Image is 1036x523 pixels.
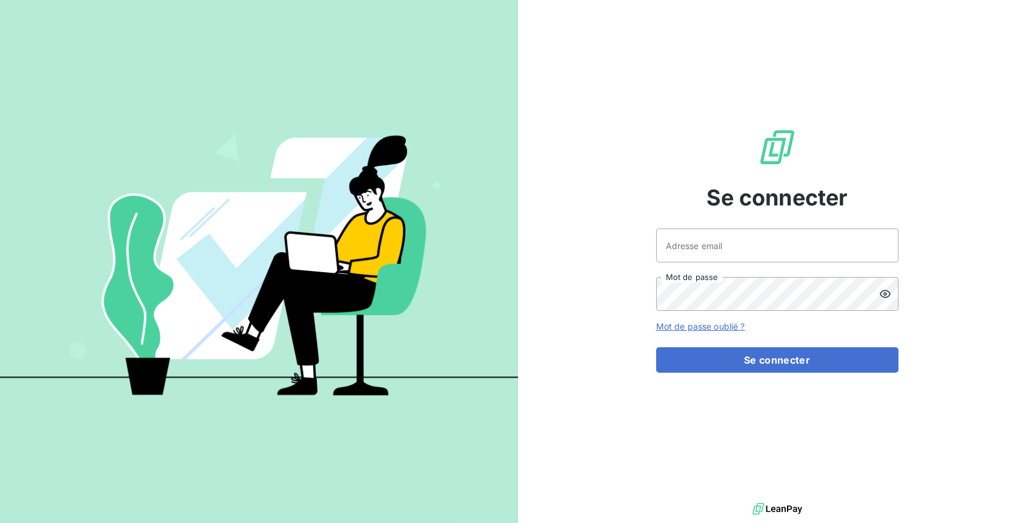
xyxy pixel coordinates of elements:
[706,181,848,214] span: Se connecter
[758,128,797,167] img: Logo LeanPay
[752,500,802,518] img: logo
[656,228,898,262] input: placeholder
[656,347,898,373] button: Se connecter
[656,321,745,331] a: Mot de passe oublié ?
